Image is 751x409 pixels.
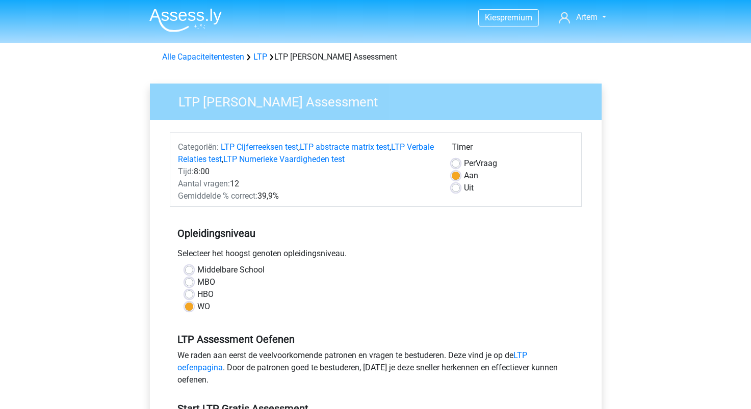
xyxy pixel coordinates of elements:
span: Categoriën: [178,142,219,152]
span: Aantal vragen: [178,179,230,188]
label: MBO [197,276,215,288]
a: Kiespremium [479,11,538,24]
label: Middelbare School [197,264,265,276]
span: Kies [485,13,500,22]
label: Aan [464,170,478,182]
div: 39,9% [170,190,444,202]
label: Uit [464,182,474,194]
a: LTP Cijferreeksen test [221,142,298,152]
a: LTP [253,52,267,62]
div: LTP [PERSON_NAME] Assessment [158,51,593,63]
a: LTP Numerieke Vaardigheden test [223,154,345,164]
span: Tijd: [178,167,194,176]
div: Selecteer het hoogst genoten opleidingsniveau. [170,248,582,264]
div: 12 [170,178,444,190]
h5: Opleidingsniveau [177,223,574,243]
div: , , , [170,141,444,166]
span: Gemiddelde % correct: [178,191,257,201]
a: LTP abstracte matrix test [300,142,390,152]
label: WO [197,301,210,313]
a: Alle Capaciteitentesten [162,52,244,62]
label: HBO [197,288,214,301]
h5: LTP Assessment Oefenen [177,333,574,345]
img: Assessly [149,8,222,32]
span: Artem [576,12,598,22]
a: Artem [555,11,610,23]
span: premium [500,13,532,22]
label: Vraag [464,157,497,170]
span: Per [464,158,476,168]
h3: LTP [PERSON_NAME] Assessment [166,90,594,110]
div: 8:00 [170,166,444,178]
div: Timer [452,141,574,157]
div: We raden aan eerst de veelvoorkomende patronen en vragen te bestuderen. Deze vind je op de . Door... [170,349,582,390]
